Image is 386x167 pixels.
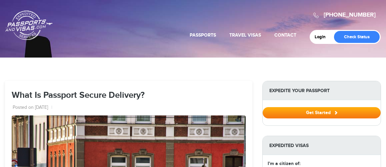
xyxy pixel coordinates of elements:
a: Get Started [263,110,381,115]
a: Login [315,34,330,40]
h1: What Is Passport Secure Delivery? [12,91,246,100]
strong: Expedite Your Passport [263,81,381,100]
a: Travel Visas [229,32,261,38]
a: [PHONE_NUMBER] [324,11,376,19]
button: Get Started [263,107,381,118]
label: I'm a citizen of: [268,160,300,167]
a: Contact [274,32,296,38]
a: Passports [190,32,216,38]
strong: Expedited Visas [263,136,381,155]
a: Check Status [334,31,380,43]
li: Posted on [DATE] [13,104,52,111]
a: Passports & [DOMAIN_NAME] [5,10,53,40]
